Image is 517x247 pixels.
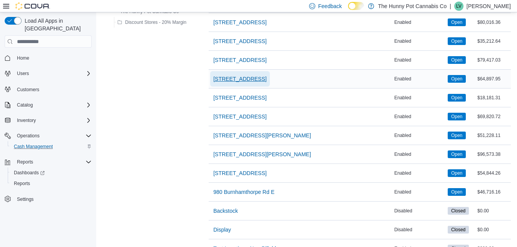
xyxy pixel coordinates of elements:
[210,33,269,49] button: [STREET_ADDRESS]
[8,178,95,189] button: Reports
[456,2,462,11] span: LV
[2,52,95,63] button: Home
[210,71,269,87] button: [STREET_ADDRESS]
[17,133,40,139] span: Operations
[2,115,95,126] button: Inventory
[448,132,466,139] span: Open
[476,150,511,159] div: $96,573.38
[14,84,92,94] span: Customers
[393,93,446,102] div: Enabled
[476,225,511,234] div: $0.00
[213,56,266,64] span: [STREET_ADDRESS]
[17,102,33,108] span: Catalog
[476,37,511,46] div: $35,212.64
[451,19,462,26] span: Open
[11,142,56,151] a: Cash Management
[467,2,511,11] p: [PERSON_NAME]
[476,74,511,83] div: $64,897.95
[14,170,45,176] span: Dashboards
[14,131,92,140] span: Operations
[213,226,231,234] span: Display
[14,100,92,110] span: Catalog
[210,165,269,181] button: [STREET_ADDRESS]
[210,15,269,30] button: [STREET_ADDRESS]
[213,113,266,120] span: [STREET_ADDRESS]
[448,207,469,215] span: Closed
[210,109,269,124] button: [STREET_ADDRESS]
[14,144,53,150] span: Cash Management
[448,150,466,158] span: Open
[213,75,266,83] span: [STREET_ADDRESS]
[2,130,95,141] button: Operations
[11,168,48,177] a: Dashboards
[14,53,92,63] span: Home
[448,188,466,196] span: Open
[8,141,95,152] button: Cash Management
[17,196,33,202] span: Settings
[448,113,466,120] span: Open
[448,56,466,64] span: Open
[14,195,37,204] a: Settings
[213,37,266,45] span: [STREET_ADDRESS]
[11,168,92,177] span: Dashboards
[210,90,269,105] button: [STREET_ADDRESS]
[14,69,32,78] button: Users
[210,184,278,200] button: 980 Burnhamthorpe Rd E
[454,2,463,11] div: Laura Vale
[393,55,446,65] div: Enabled
[476,169,511,178] div: $54,844.26
[14,180,30,187] span: Reports
[17,117,36,123] span: Inventory
[14,194,92,204] span: Settings
[448,18,466,26] span: Open
[2,100,95,110] button: Catalog
[2,68,95,79] button: Users
[2,194,95,205] button: Settings
[14,131,43,140] button: Operations
[393,37,446,46] div: Enabled
[213,132,311,139] span: [STREET_ADDRESS][PERSON_NAME]
[451,75,462,82] span: Open
[393,169,446,178] div: Enabled
[213,150,311,158] span: [STREET_ADDRESS][PERSON_NAME]
[125,19,186,25] span: Discount Stores - 20% Margin
[450,2,451,11] p: |
[213,188,274,196] span: 980 Burnhamthorpe Rd E
[451,132,462,139] span: Open
[451,38,462,45] span: Open
[451,189,462,195] span: Open
[17,87,39,93] span: Customers
[14,100,36,110] button: Catalog
[14,116,39,125] button: Inventory
[210,222,234,237] button: Display
[5,49,92,225] nav: Complex example
[393,225,446,234] div: Disabled
[393,187,446,197] div: Enabled
[17,70,29,77] span: Users
[15,2,50,10] img: Cova
[14,157,36,167] button: Reports
[476,18,511,27] div: $80,016.36
[476,206,511,215] div: $0.00
[17,55,29,61] span: Home
[451,170,462,177] span: Open
[393,112,446,121] div: Enabled
[393,18,446,27] div: Enabled
[451,151,462,158] span: Open
[393,206,446,215] div: Disabled
[476,187,511,197] div: $46,716.16
[213,169,266,177] span: [STREET_ADDRESS]
[378,2,447,11] p: The Hunny Pot Cannabis Co
[451,57,462,63] span: Open
[210,52,269,68] button: [STREET_ADDRESS]
[11,179,92,188] span: Reports
[476,112,511,121] div: $69,820.72
[448,75,466,83] span: Open
[451,94,462,101] span: Open
[2,157,95,167] button: Reports
[210,203,241,219] button: Backstock
[210,147,314,162] button: [STREET_ADDRESS][PERSON_NAME]
[11,142,92,151] span: Cash Management
[451,207,465,214] span: Closed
